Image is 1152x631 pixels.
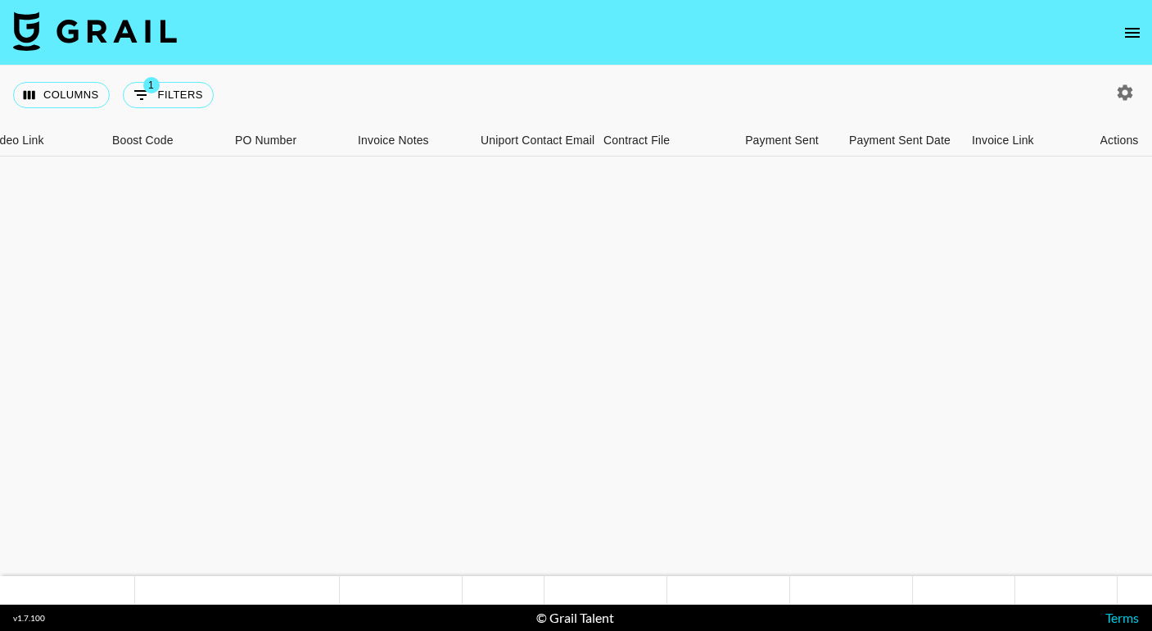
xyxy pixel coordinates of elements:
div: v 1.7.100 [13,613,45,624]
div: Actions [1100,125,1139,157]
div: Payment Sent Date [849,125,951,157]
div: Boost Code [104,125,227,157]
div: Payment Sent [718,125,841,157]
span: 1 [143,77,160,93]
div: Payment Sent Date [841,125,964,157]
div: Actions [1086,125,1152,157]
div: PO Number [235,125,296,157]
button: Select columns [13,82,110,108]
div: Invoice Notes [350,125,472,157]
div: Invoice Notes [358,125,429,157]
div: Contract File [603,125,670,157]
button: open drawer [1116,16,1149,49]
div: Boost Code [112,125,174,157]
div: Payment Sent [745,125,819,157]
div: Uniport Contact Email [472,125,595,157]
div: Invoice Link [964,125,1086,157]
a: Terms [1105,610,1139,625]
div: PO Number [227,125,350,157]
img: Grail Talent [13,11,177,51]
div: Uniport Contact Email [481,125,594,157]
div: Contract File [595,125,718,157]
button: Show filters [123,82,214,108]
div: © Grail Talent [536,610,614,626]
div: Invoice Link [972,125,1034,157]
